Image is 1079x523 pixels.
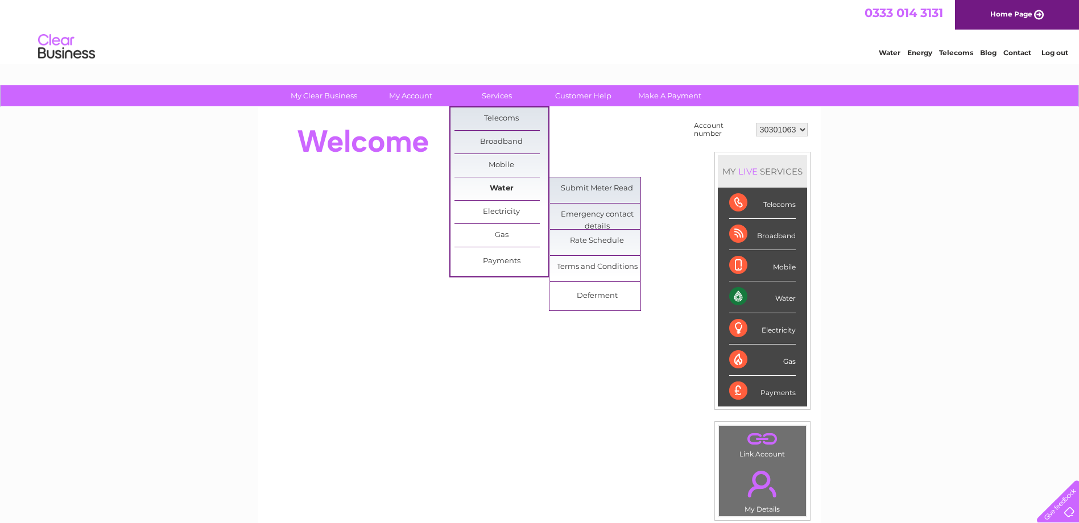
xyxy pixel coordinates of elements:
a: Water [879,48,900,57]
a: Rate Schedule [550,230,644,252]
a: My Account [363,85,457,106]
div: Telecoms [729,188,796,219]
a: 0333 014 3131 [865,6,943,20]
a: Log out [1041,48,1068,57]
a: Terms and Conditions [550,256,644,279]
div: Clear Business is a trading name of Verastar Limited (registered in [GEOGRAPHIC_DATA] No. 3667643... [271,6,809,55]
a: Submit Meter Read [550,177,644,200]
a: Services [450,85,544,106]
a: Emergency contact details [550,204,644,226]
a: . [722,429,803,449]
a: Contact [1003,48,1031,57]
a: Energy [907,48,932,57]
td: Account number [691,119,753,140]
a: Deferment [550,285,644,308]
a: Mobile [454,154,548,177]
div: LIVE [736,166,760,177]
a: Payments [454,250,548,273]
a: . [722,464,803,504]
div: Water [729,281,796,313]
div: Mobile [729,250,796,281]
div: Payments [729,376,796,406]
a: Gas [454,224,548,247]
a: My Clear Business [277,85,371,106]
div: Electricity [729,313,796,344]
a: Customer Help [536,85,630,106]
a: Telecoms [454,107,548,130]
div: MY SERVICES [718,155,807,188]
td: My Details [718,461,807,517]
div: Broadband [729,219,796,250]
a: Blog [980,48,997,57]
a: Electricity [454,201,548,223]
div: Gas [729,344,796,376]
img: logo.png [38,30,96,64]
a: Telecoms [939,48,973,57]
a: Make A Payment [623,85,717,106]
a: Water [454,177,548,200]
a: Broadband [454,131,548,153]
td: Link Account [718,425,807,461]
